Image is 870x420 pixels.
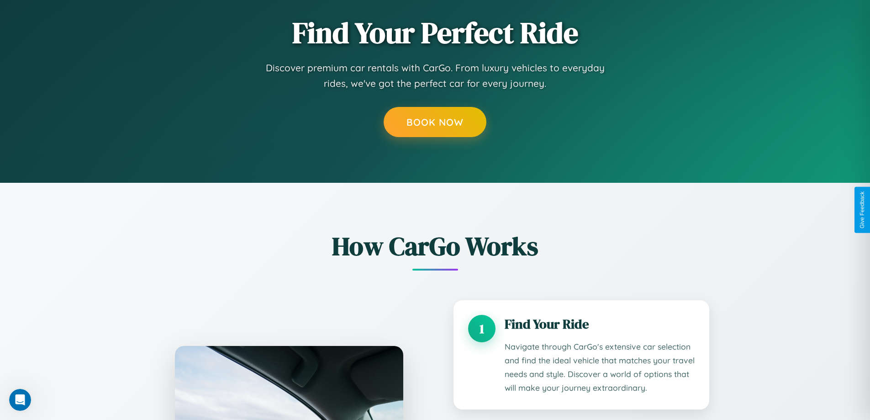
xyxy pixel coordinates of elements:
div: Give Feedback [859,191,865,229]
div: 1 [468,315,496,342]
p: Navigate through CarGo's extensive car selection and find the ideal vehicle that matches your tra... [505,340,695,395]
h1: Find Your Perfect Ride [292,17,578,49]
h2: How CarGo Works [161,229,709,264]
h3: Find Your Ride [505,315,695,333]
iframe: Intercom live chat [9,389,31,411]
p: Discover premium car rentals with CarGo. From luxury vehicles to everyday rides, we've got the pe... [253,60,618,91]
button: Book Now [384,107,486,137]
